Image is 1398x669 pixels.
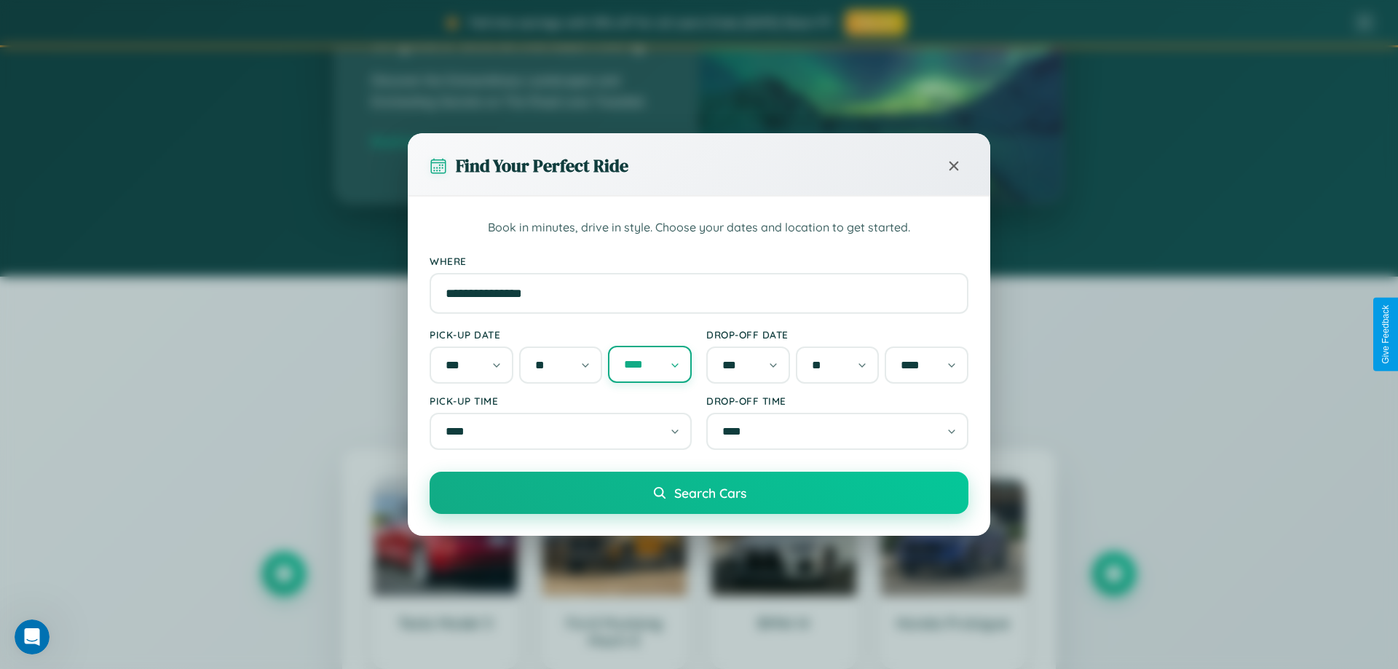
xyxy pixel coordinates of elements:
label: Drop-off Time [706,395,968,407]
span: Search Cars [674,485,746,501]
label: Where [430,255,968,267]
button: Search Cars [430,472,968,514]
label: Drop-off Date [706,328,968,341]
label: Pick-up Time [430,395,692,407]
h3: Find Your Perfect Ride [456,154,628,178]
label: Pick-up Date [430,328,692,341]
p: Book in minutes, drive in style. Choose your dates and location to get started. [430,218,968,237]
